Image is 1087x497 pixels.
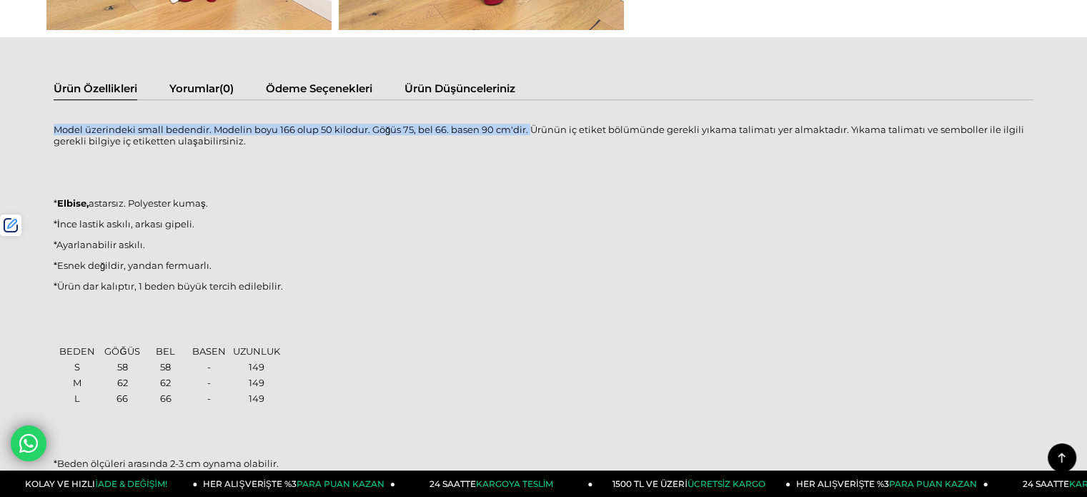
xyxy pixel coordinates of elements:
a: Ödeme Seçenekleri [266,82,372,99]
a: 24 SAATTEKARGOYA TESLİM [395,471,593,497]
td: 149 [232,375,281,390]
p: *Ürün dar kalıptır, 1 beden büyük tercih edilebilir. [54,280,1033,292]
td: - [187,375,231,390]
span: PARA PUAN KAZAN [889,478,977,489]
span: (0) [219,82,234,95]
td: M [55,375,99,390]
span: Yorumlar [169,82,219,95]
td: 66 [146,391,187,405]
td: 149 [232,391,281,405]
a: Ürün Özellikleri [54,82,137,99]
td: S [55,360,99,374]
td: BASEN [187,344,231,358]
td: 62 [146,375,187,390]
td: - [187,360,231,374]
td: - [187,391,231,405]
p: * astarsız. Polyester kumaş. [54,197,1033,209]
td: 149 [232,360,281,374]
td: BEDEN [55,344,99,358]
p: Model üzerindeki small bedendir. Modelin boyu 166 olup 50 kilodur. Göğüs 75, bel 66. basen 90 cm'... [54,124,1033,147]
a: Ürün Düşünceleriniz [404,82,515,99]
td: BEL [146,344,187,358]
span: İADE & DEĞİŞİM! [95,478,167,489]
td: 62 [100,375,144,390]
td: 66 [100,391,144,405]
p: *Beden ölçüleri arasında 2-3 cm oynama olabilir. [54,458,1033,469]
p: *Esnek değildir, yandan fermuarlı. [54,260,1033,271]
a: Yorumlar(0) [169,82,234,99]
span: ÜCRETSİZ KARGO [688,478,765,489]
td: L [55,391,99,405]
a: 1500 TL VE ÜZERİÜCRETSİZ KARGO [593,471,791,497]
td: UZUNLUK [232,344,281,358]
span: KARGOYA TESLİM [476,478,553,489]
td: 58 [100,360,144,374]
p: *İnce lastik askılı, arkası gipeli. [54,218,1033,230]
strong: Elbise, [57,197,89,209]
span: PARA PUAN KAZAN [297,478,384,489]
td: GÖĞÜS [100,344,144,358]
a: HER ALIŞVERİŞTE %3PARA PUAN KAZAN [198,471,396,497]
td: 58 [146,360,187,374]
a: HER ALIŞVERİŞTE %3PARA PUAN KAZAN [790,471,988,497]
p: *Ayarlanabilir askılı. [54,239,1033,250]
